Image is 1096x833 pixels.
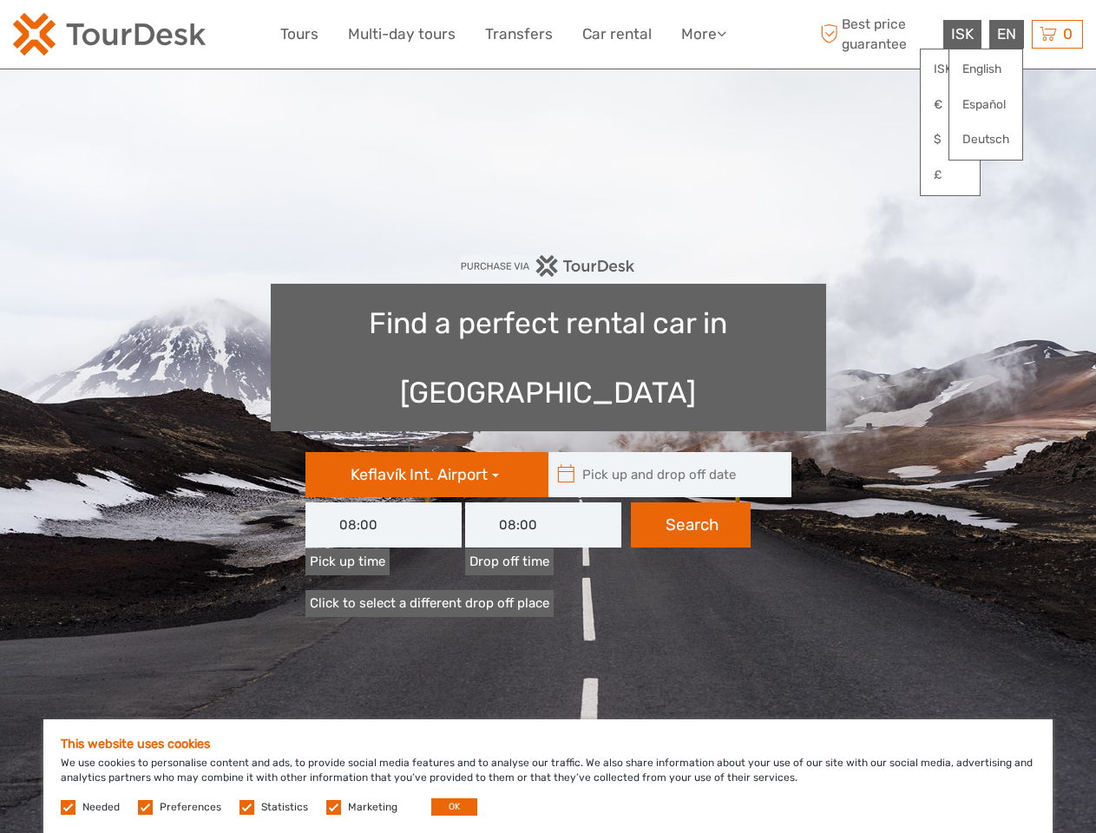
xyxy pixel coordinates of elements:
[548,452,783,497] input: Pick up and drop off date
[280,22,318,47] a: Tours
[351,465,488,484] span: Keflavík Int. Airport
[949,89,1022,121] a: Español
[921,54,980,85] a: ISK
[1060,25,1075,43] span: 0
[271,284,826,431] h1: Find a perfect rental car in [GEOGRAPHIC_DATA]
[261,800,308,815] label: Statistics
[816,15,939,53] span: Best price guarantee
[485,22,553,47] a: Transfers
[305,502,462,548] input: Pick up time
[43,719,1053,833] div: We use cookies to personalise content and ads, to provide social media features and to analyse ou...
[431,798,477,816] button: OK
[305,452,548,497] button: Keflavík Int. Airport
[460,255,636,277] img: PurchaseViaTourDesk.png
[582,22,652,47] a: Car rental
[82,800,120,815] label: Needed
[61,737,1035,751] h5: This website uses cookies
[348,800,397,815] label: Marketing
[305,590,554,617] a: Click to select a different drop off place
[465,502,621,548] input: Drop off time
[949,54,1022,85] a: English
[160,800,221,815] label: Preferences
[631,502,751,548] button: Search
[949,124,1022,155] a: Deutsch
[24,30,196,44] p: We're away right now. Please check back later!
[13,13,206,56] img: 120-15d4194f-c635-41b9-a512-a3cb382bfb57_logo_small.png
[951,25,974,43] span: ISK
[681,22,726,47] a: More
[921,89,980,121] a: €
[305,548,390,575] label: Pick up time
[348,22,456,47] a: Multi-day tours
[921,124,980,155] a: $
[921,160,980,191] a: £
[200,27,220,48] button: Open LiveChat chat widget
[465,548,554,575] label: Drop off time
[989,20,1024,49] div: EN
